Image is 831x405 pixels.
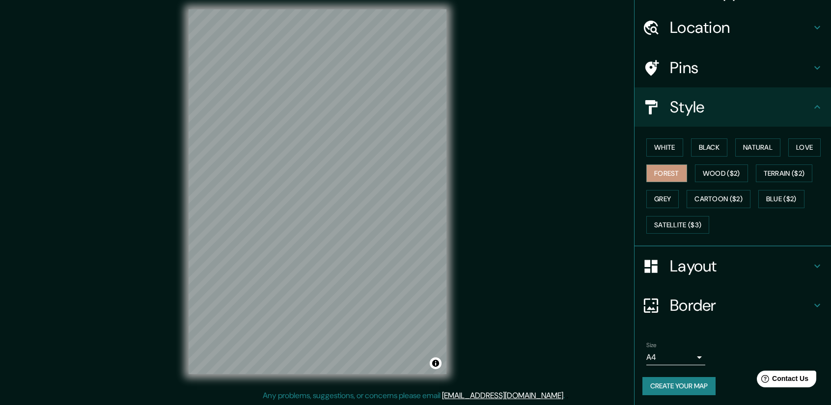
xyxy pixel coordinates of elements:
[566,390,568,402] div: .
[687,190,750,208] button: Cartoon ($2)
[635,87,831,127] div: Style
[635,286,831,325] div: Border
[646,190,679,208] button: Grey
[788,138,821,157] button: Love
[646,341,657,350] label: Size
[691,138,728,157] button: Black
[670,97,811,117] h4: Style
[189,9,446,374] canvas: Map
[635,246,831,286] div: Layout
[442,390,563,401] a: [EMAIL_ADDRESS][DOMAIN_NAME]
[695,164,748,183] button: Wood ($2)
[635,48,831,87] div: Pins
[635,8,831,47] div: Location
[756,164,813,183] button: Terrain ($2)
[646,164,687,183] button: Forest
[263,390,565,402] p: Any problems, suggestions, or concerns please email .
[565,390,566,402] div: .
[646,138,683,157] button: White
[430,357,442,369] button: Toggle attribution
[670,296,811,315] h4: Border
[646,216,709,234] button: Satellite ($3)
[670,256,811,276] h4: Layout
[646,350,705,365] div: A4
[670,58,811,78] h4: Pins
[670,18,811,37] h4: Location
[642,377,716,395] button: Create your map
[758,190,804,208] button: Blue ($2)
[735,138,780,157] button: Natural
[744,367,820,394] iframe: Help widget launcher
